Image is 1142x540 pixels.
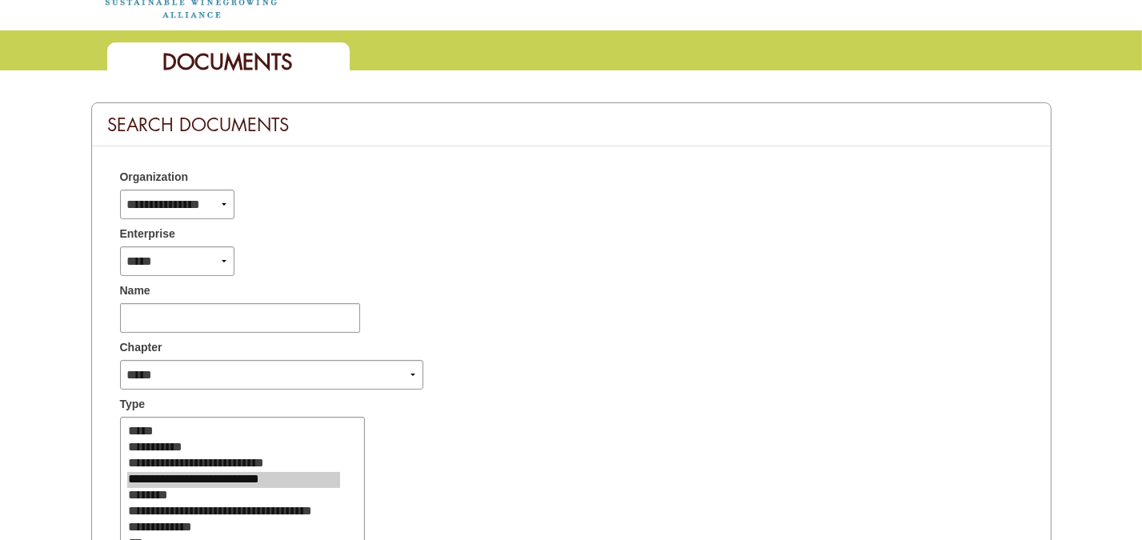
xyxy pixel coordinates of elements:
[120,339,162,356] span: Chapter
[120,282,150,299] span: Name
[163,48,294,76] span: Documents
[120,226,175,242] span: Enterprise
[120,169,189,186] span: Organization
[92,103,1051,146] div: Search Documents
[120,396,146,413] span: Type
